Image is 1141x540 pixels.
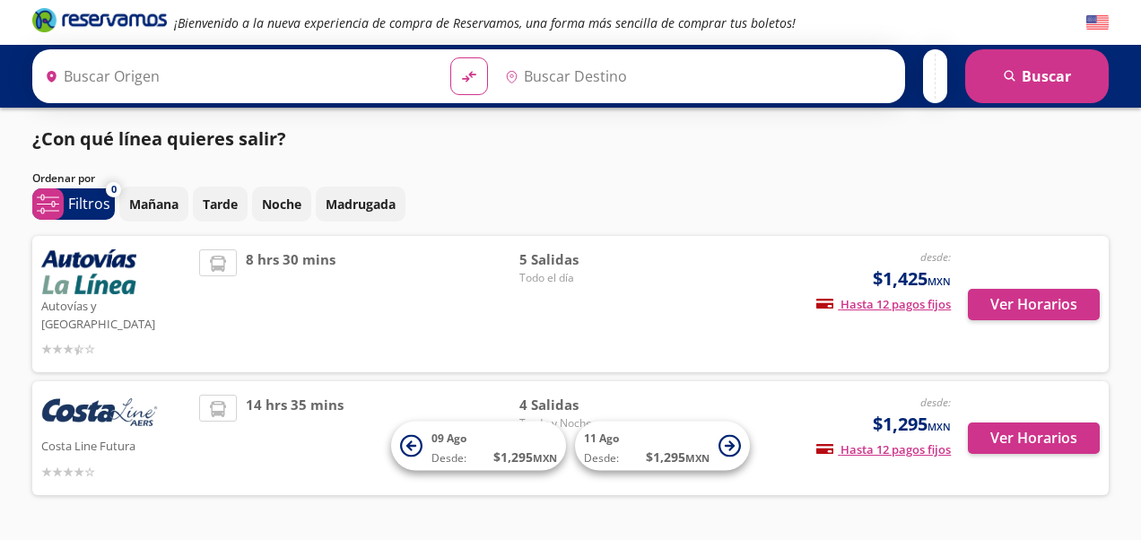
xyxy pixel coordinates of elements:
[519,395,645,415] span: 4 Salidas
[646,448,710,466] span: $ 1,295
[873,266,951,292] span: $1,425
[519,249,645,270] span: 5 Salidas
[32,126,286,152] p: ¿Con qué línea quieres salir?
[32,188,115,220] button: 0Filtros
[41,395,158,434] img: Costa Line Futura
[41,434,190,456] p: Costa Line Futura
[584,431,619,446] span: 11 Ago
[920,395,951,410] em: desde:
[431,431,466,446] span: 09 Ago
[519,270,645,286] span: Todo el día
[246,395,344,482] span: 14 hrs 35 mins
[816,296,951,312] span: Hasta 12 pagos fijos
[519,415,645,431] span: Tarde y Noche
[920,249,951,265] em: desde:
[193,187,248,222] button: Tarde
[41,249,136,294] img: Autovías y La Línea
[968,289,1100,320] button: Ver Horarios
[174,14,796,31] em: ¡Bienvenido a la nueva experiencia de compra de Reservamos, una forma más sencilla de comprar tus...
[252,187,311,222] button: Noche
[391,422,566,471] button: 09 AgoDesde:$1,295MXN
[41,294,190,333] p: Autovías y [GEOGRAPHIC_DATA]
[575,422,750,471] button: 11 AgoDesde:$1,295MXN
[203,195,238,213] p: Tarde
[111,182,117,197] span: 0
[246,249,335,359] span: 8 hrs 30 mins
[493,448,557,466] span: $ 1,295
[928,420,951,433] small: MXN
[873,411,951,438] span: $1,295
[326,195,396,213] p: Madrugada
[32,6,167,33] i: Brand Logo
[816,441,951,457] span: Hasta 12 pagos fijos
[968,422,1100,454] button: Ver Horarios
[316,187,405,222] button: Madrugada
[38,54,436,99] input: Buscar Origen
[533,451,557,465] small: MXN
[965,49,1109,103] button: Buscar
[584,450,619,466] span: Desde:
[928,274,951,288] small: MXN
[1086,12,1109,34] button: English
[32,6,167,39] a: Brand Logo
[119,187,188,222] button: Mañana
[32,170,95,187] p: Ordenar por
[262,195,301,213] p: Noche
[431,450,466,466] span: Desde:
[129,195,179,213] p: Mañana
[685,451,710,465] small: MXN
[68,193,110,214] p: Filtros
[498,54,896,99] input: Buscar Destino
